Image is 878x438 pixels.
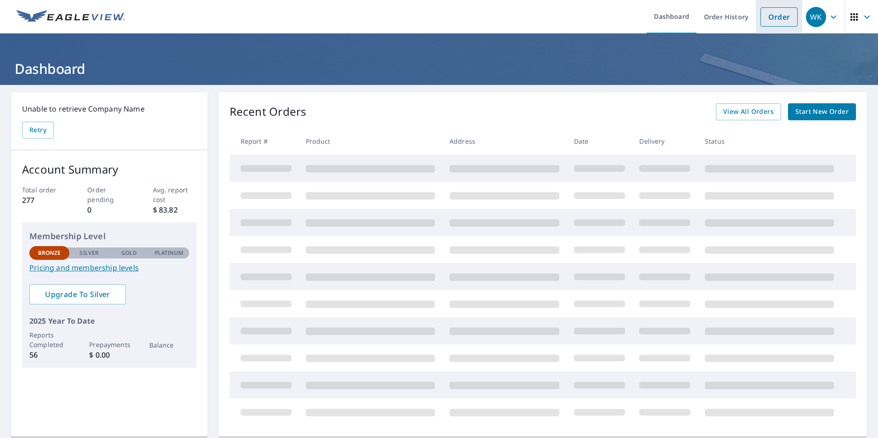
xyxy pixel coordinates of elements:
[22,122,54,139] button: Retry
[149,340,189,350] p: Balance
[22,161,197,178] p: Account Summary
[17,10,125,24] img: EV Logo
[89,340,129,349] p: Prepayments
[153,185,197,204] p: Avg. report cost
[806,7,826,27] div: WK
[22,103,197,114] p: Unable to retrieve Company Name
[29,349,69,360] p: 56
[29,315,189,326] p: 2025 Year To Date
[87,185,131,204] p: Order pending
[29,124,46,136] span: Retry
[29,284,126,304] a: Upgrade To Silver
[87,204,131,215] p: 0
[230,128,299,155] th: Report #
[698,128,841,155] th: Status
[632,128,698,155] th: Delivery
[38,249,61,257] p: Bronze
[22,195,66,206] p: 277
[153,204,197,215] p: $ 83.82
[788,103,856,120] a: Start New Order
[29,330,69,349] p: Reports Completed
[121,249,137,257] p: Gold
[567,128,632,155] th: Date
[716,103,781,120] a: View All Orders
[230,103,307,120] p: Recent Orders
[79,249,99,257] p: Silver
[11,59,867,78] h1: Dashboard
[760,7,798,27] a: Order
[298,128,442,155] th: Product
[723,106,774,118] span: View All Orders
[37,289,118,299] span: Upgrade To Silver
[29,230,189,242] p: Membership Level
[89,349,129,360] p: $ 0.00
[155,249,184,257] p: Platinum
[442,128,567,155] th: Address
[29,262,189,273] a: Pricing and membership levels
[795,106,849,118] span: Start New Order
[22,185,66,195] p: Total order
